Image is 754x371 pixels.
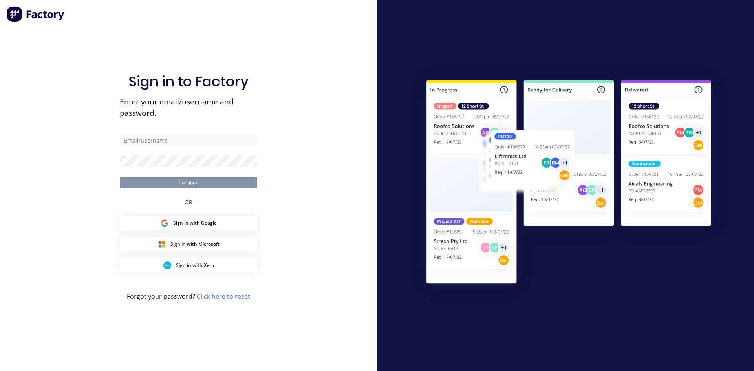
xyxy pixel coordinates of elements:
img: Microsoft Sign in [158,240,166,248]
span: Sign in with Xero [176,262,214,269]
span: Forgot your password? [127,292,250,301]
img: Xero Sign in [163,261,171,269]
span: Enter your email/username and password. [120,96,257,119]
button: Google Sign inSign in with Google [120,216,257,230]
button: Xero Sign inSign in with Xero [120,258,257,273]
div: OR [185,188,192,216]
button: Microsoft Sign inSign in with Microsoft [120,237,257,252]
button: Continue [120,177,257,188]
img: Google Sign in [161,219,168,227]
span: Sign in with Microsoft [170,241,220,248]
a: Click here to reset [197,292,250,301]
span: Sign in with Google [173,219,217,227]
img: Factory [6,6,65,22]
h1: Sign in to Factory [128,73,249,90]
img: Sign in [409,64,728,302]
input: Email/Username [120,134,257,146]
